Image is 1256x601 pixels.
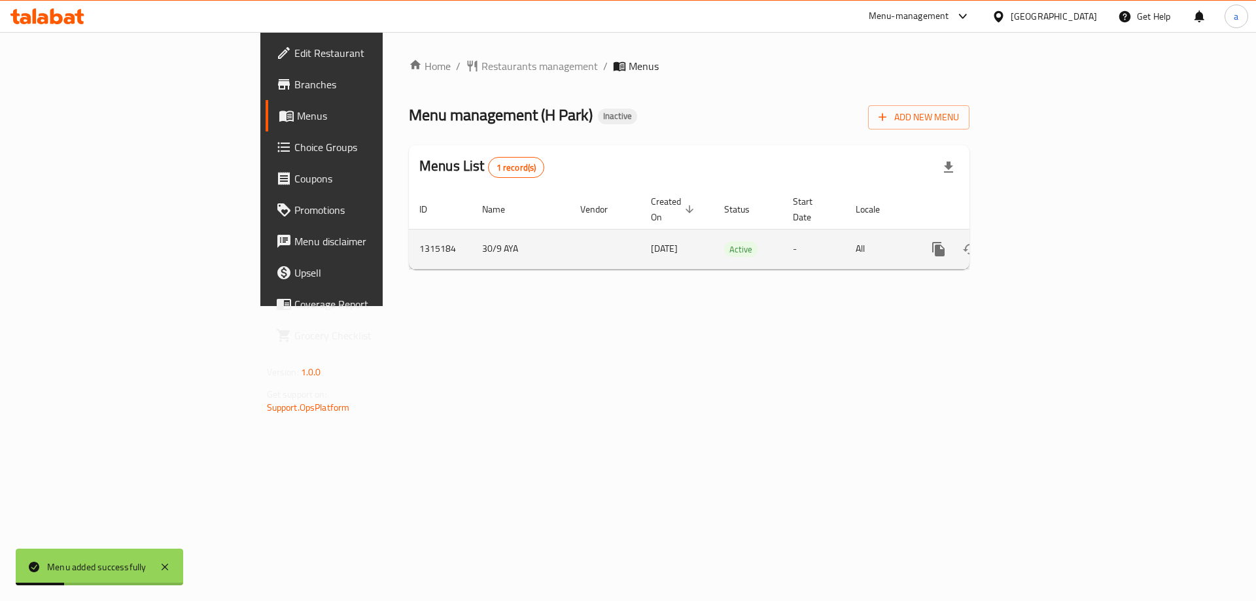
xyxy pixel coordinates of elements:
span: Coupons [294,171,460,186]
span: 1.0.0 [301,364,321,381]
a: Coverage Report [266,288,470,320]
a: Menu disclaimer [266,226,470,257]
span: Promotions [294,202,460,218]
div: Inactive [598,109,637,124]
span: Version: [267,364,299,381]
span: Menus [629,58,659,74]
table: enhanced table [409,190,1059,269]
span: a [1234,9,1238,24]
span: Grocery Checklist [294,328,460,343]
a: Grocery Checklist [266,320,470,351]
div: [GEOGRAPHIC_DATA] [1011,9,1097,24]
div: Menu-management [869,9,949,24]
h2: Menus List [419,156,544,178]
button: more [923,233,954,265]
span: Add New Menu [879,109,959,126]
span: Branches [294,77,460,92]
div: Export file [933,152,964,183]
a: Restaurants management [466,58,598,74]
span: [DATE] [651,240,678,257]
span: Menus [297,108,460,124]
span: Created On [651,194,698,225]
a: Menus [266,100,470,131]
span: Choice Groups [294,139,460,155]
div: Menu added successfully [47,560,147,574]
span: Edit Restaurant [294,45,460,61]
div: Active [724,241,758,257]
a: Promotions [266,194,470,226]
a: Choice Groups [266,131,470,163]
span: Inactive [598,111,637,122]
a: Branches [266,69,470,100]
th: Actions [913,190,1059,230]
span: Menu management ( H Park ) [409,100,593,129]
td: All [845,229,913,269]
span: ID [419,201,444,217]
span: Restaurants management [481,58,598,74]
td: 30/9 AYA [472,229,570,269]
div: Total records count [488,157,545,178]
span: Coverage Report [294,296,460,312]
span: Get support on: [267,386,327,403]
span: Start Date [793,194,829,225]
nav: breadcrumb [409,58,969,74]
a: Edit Restaurant [266,37,470,69]
span: Active [724,242,758,257]
span: Vendor [580,201,625,217]
button: Add New Menu [868,105,969,129]
span: Menu disclaimer [294,233,460,249]
a: Support.OpsPlatform [267,399,350,416]
a: Upsell [266,257,470,288]
li: / [603,58,608,74]
button: Change Status [954,233,986,265]
span: Name [482,201,522,217]
span: Status [724,201,767,217]
td: - [782,229,845,269]
span: Locale [856,201,897,217]
span: Upsell [294,265,460,281]
span: 1 record(s) [489,162,544,174]
a: Coupons [266,163,470,194]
